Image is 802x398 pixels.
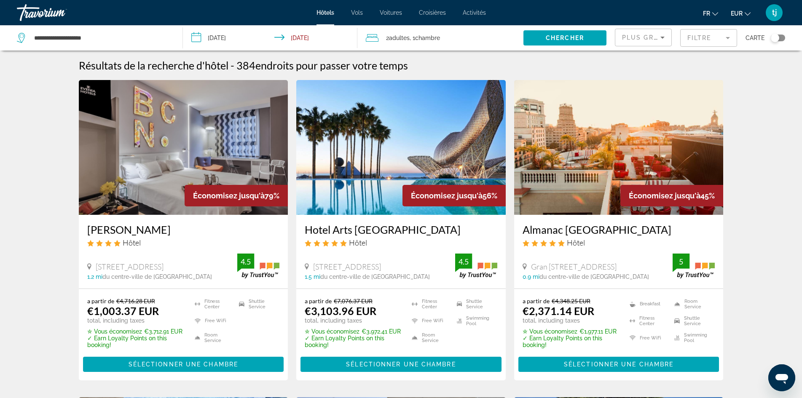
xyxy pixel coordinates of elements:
p: €1,977.11 EUR [523,328,619,335]
a: Almanac [GEOGRAPHIC_DATA] [523,223,715,236]
button: Change language [703,7,718,19]
a: Hotel image [296,80,506,215]
span: ✮ Vous économisez [523,328,577,335]
span: a partir de [523,297,550,305]
div: 5 star Hotel [523,238,715,247]
ins: €3,103.96 EUR [305,305,376,317]
p: ✓ Earn Loyalty Points on this booking! [523,335,619,348]
span: du centre-ville de [GEOGRAPHIC_DATA] [102,273,212,280]
span: Sélectionner une chambre [346,361,456,368]
div: 4.5 [455,256,472,267]
a: Vols [351,9,363,16]
div: 56% [402,185,506,206]
img: trustyou-badge.svg [673,254,715,278]
span: Sélectionner une chambre [129,361,238,368]
iframe: Bouton de lancement de la fenêtre de messagerie [768,364,795,391]
span: ✮ Vous économisez [87,328,142,335]
button: Change currency [731,7,751,19]
span: [STREET_ADDRESS] [96,262,164,271]
span: [STREET_ADDRESS] [313,262,381,271]
li: Room Service [190,331,235,344]
li: Shuttle Service [453,297,497,310]
img: trustyou-badge.svg [455,254,497,278]
li: Free WiFi [190,315,235,327]
a: Sélectionner une chambre [300,359,502,368]
span: Chambre [415,35,440,41]
button: Sélectionner une chambre [300,357,502,372]
a: Voitures [380,9,402,16]
span: ✮ Vous économisez [305,328,359,335]
a: [PERSON_NAME] [87,223,280,236]
li: Free WiFi [408,315,452,327]
a: Hôtels [317,9,334,16]
span: EUR [731,10,743,17]
li: Free WiFi [625,331,670,344]
span: endroits pour passer votre temps [255,59,408,72]
p: ✓ Earn Loyalty Points on this booking! [305,335,401,348]
span: a partir de [87,297,114,305]
button: Check-in date: Sep 13, 2025 Check-out date: Sep 17, 2025 [183,25,357,51]
span: 1.5 mi [305,273,320,280]
p: total, including taxes [305,317,401,324]
li: Room Service [670,297,715,310]
li: Room Service [408,331,452,344]
li: Shuttle Service [670,315,715,327]
span: Adultes [389,35,410,41]
div: 5 star Hotel [305,238,497,247]
span: Hôtel [349,238,367,247]
a: Sélectionner une chambre [518,359,719,368]
span: Gran [STREET_ADDRESS] [531,262,617,271]
button: Sélectionner une chambre [518,357,719,372]
p: total, including taxes [87,317,184,324]
span: 2 [386,32,410,44]
p: total, including taxes [523,317,619,324]
a: Activités [463,9,486,16]
li: Shuttle Service [235,297,279,310]
span: Hôtel [123,238,141,247]
span: - [231,59,234,72]
del: €4,716.28 EUR [116,297,155,305]
li: Breakfast [625,297,670,310]
a: Sélectionner une chambre [83,359,284,368]
ins: €1,003.37 EUR [87,305,159,317]
span: Économisez jusqu'à [411,191,483,200]
span: Hôtel [567,238,585,247]
span: du centre-ville de [GEOGRAPHIC_DATA] [320,273,430,280]
img: Hotel image [514,80,724,215]
button: Toggle map [764,34,785,42]
button: Sélectionner une chambre [83,357,284,372]
a: Hotel Arts [GEOGRAPHIC_DATA] [305,223,497,236]
span: Sélectionner une chambre [564,361,673,368]
span: 0.9 mi [523,273,539,280]
img: Hotel image [79,80,288,215]
span: fr [703,10,710,17]
mat-select: Sort by [622,32,665,43]
a: Croisières [419,9,446,16]
img: trustyou-badge.svg [237,254,279,278]
button: Filter [680,29,737,47]
ins: €2,371.14 EUR [523,305,594,317]
li: Fitness Center [190,297,235,310]
li: Swimming Pool [453,315,497,327]
p: €3,712.91 EUR [87,328,184,335]
div: 45% [620,185,723,206]
li: Fitness Center [625,315,670,327]
h2: 384 [236,59,408,72]
del: €7,076.37 EUR [334,297,373,305]
button: Chercher [523,30,606,45]
a: Travorium [17,2,101,24]
button: User Menu [763,4,785,21]
span: a partir de [305,297,332,305]
p: ✓ Earn Loyalty Points on this booking! [87,335,184,348]
h1: Résultats de la recherche d'hôtel [79,59,228,72]
span: 1.2 mi [87,273,102,280]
